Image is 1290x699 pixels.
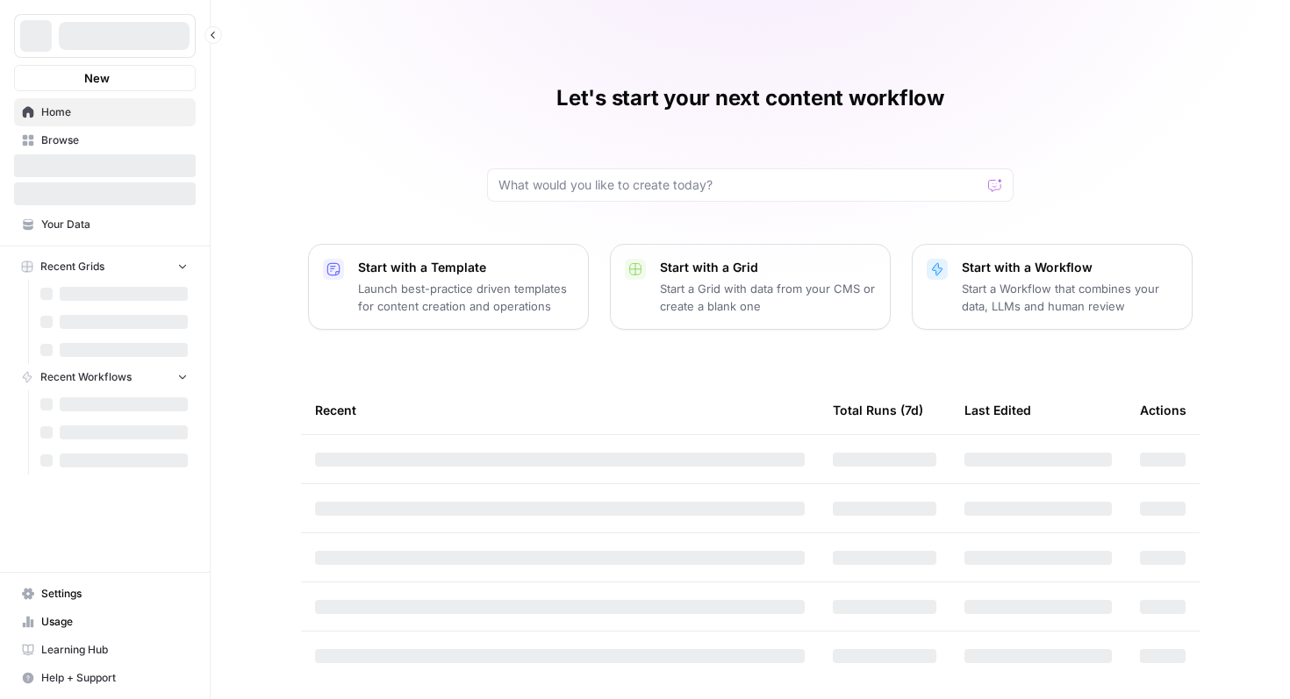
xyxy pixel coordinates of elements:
span: Learning Hub [41,642,188,658]
p: Start with a Grid [660,259,876,276]
a: Browse [14,126,196,154]
span: New [84,69,110,87]
span: Recent Grids [40,259,104,275]
span: Settings [41,586,188,602]
h1: Let's start your next content workflow [556,84,944,112]
a: Learning Hub [14,636,196,664]
span: Home [41,104,188,120]
p: Launch best-practice driven templates for content creation and operations [358,280,574,315]
a: Settings [14,580,196,608]
p: Start with a Template [358,259,574,276]
button: Recent Grids [14,253,196,280]
span: Browse [41,132,188,148]
p: Start a Workflow that combines your data, LLMs and human review [962,280,1178,315]
a: Your Data [14,210,196,239]
div: Recent [315,386,805,434]
input: What would you like to create today? [498,176,981,194]
div: Total Runs (7d) [833,386,923,434]
p: Start with a Workflow [962,259,1178,276]
div: Actions [1140,386,1186,434]
button: Start with a GridStart a Grid with data from your CMS or create a blank one [610,244,891,330]
button: Start with a WorkflowStart a Workflow that combines your data, LLMs and human review [912,244,1193,330]
span: Your Data [41,217,188,232]
button: New [14,65,196,91]
span: Recent Workflows [40,369,132,385]
button: Start with a TemplateLaunch best-practice driven templates for content creation and operations [308,244,589,330]
div: Last Edited [964,386,1031,434]
button: Recent Workflows [14,364,196,390]
a: Usage [14,608,196,636]
span: Help + Support [41,670,188,686]
span: Usage [41,614,188,630]
a: Home [14,98,196,126]
p: Start a Grid with data from your CMS or create a blank one [660,280,876,315]
button: Help + Support [14,664,196,692]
